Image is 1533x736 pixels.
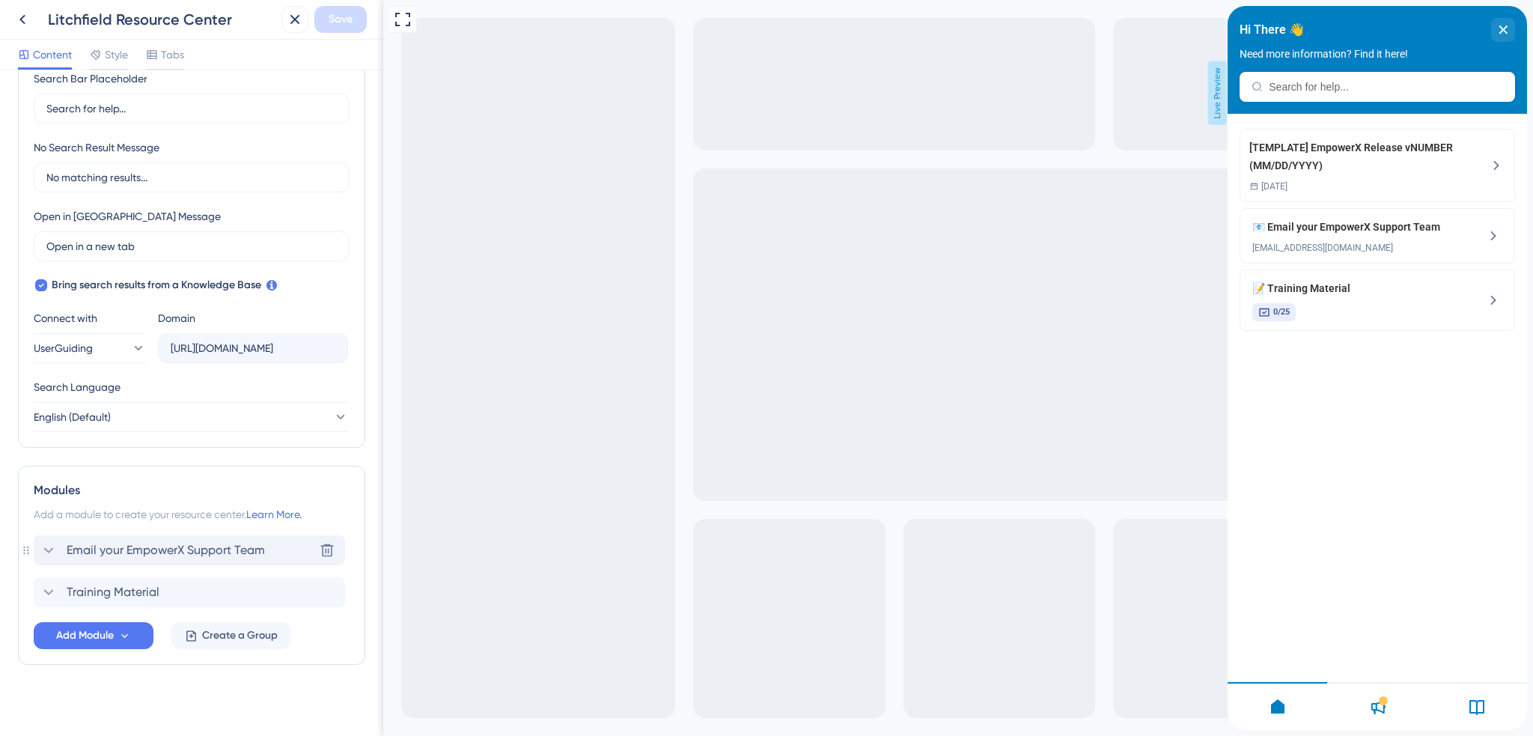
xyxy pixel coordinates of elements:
div: Training Material [34,577,350,607]
span: Add a module to create your resource center. [34,508,246,520]
div: Open in [GEOGRAPHIC_DATA] Message [34,207,221,225]
span: Search Language [34,378,121,396]
button: Add Module [34,622,153,649]
input: Search for help... [46,100,337,117]
div: Modules [34,481,350,499]
span: Need more information? Find it here! [12,42,180,54]
div: [TEMPLATE] EmpowerX Release vNUMBER (MM/DD/YYYY) [22,133,254,168]
button: Create a Group [171,622,291,649]
span: Style [105,46,128,64]
span: 📧 Email your EmpowerX Support Team [25,212,225,230]
span: UserGuiding [34,339,93,357]
button: Save [314,6,367,33]
span: Email your EmpowerX Support Team [67,541,265,559]
span: 0/25 [46,300,62,312]
span: English (Default) [34,408,111,426]
div: Domain [158,309,195,327]
span: Live Preview [825,61,844,125]
span: 📝 Training Material [25,273,225,291]
span: Create a Group [202,627,278,645]
div: 3 [135,7,139,19]
input: No matching results... [46,169,337,186]
div: Litchfield Resource Center [48,9,275,30]
span: Content [33,46,72,64]
span: Bring search results from a Knowledge Base [52,276,261,294]
div: Training Material [25,273,225,315]
div: Email your EmpowerX Support Team [34,535,350,565]
div: [TEMPLATE] EmpowerX Release vNUMBER (MM/DD/YYYY) [12,123,287,196]
span: [DATE] [34,174,60,186]
span: Help & Resources [34,4,124,22]
button: UserGuiding [34,333,146,363]
span: Save [329,10,353,28]
span: Tabs [161,46,184,64]
div: Search Bar Placeholder [34,70,147,88]
span: Add Module [56,627,114,645]
div: Connect with [34,309,146,327]
div: Email your EmpowerX Support Team [25,212,225,248]
a: Learn More. [246,508,302,520]
div: close resource center [263,12,287,36]
span: [EMAIL_ADDRESS][DOMAIN_NAME] [25,236,225,248]
input: Open in a new tab [46,238,337,255]
input: company.help.userguiding.com [171,340,335,356]
span: Training Material [67,583,159,601]
input: Search for help... [41,75,275,87]
span: Hi There 👋 [12,13,76,35]
button: English (Default) [34,402,348,432]
div: No Search Result Message [34,139,159,156]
